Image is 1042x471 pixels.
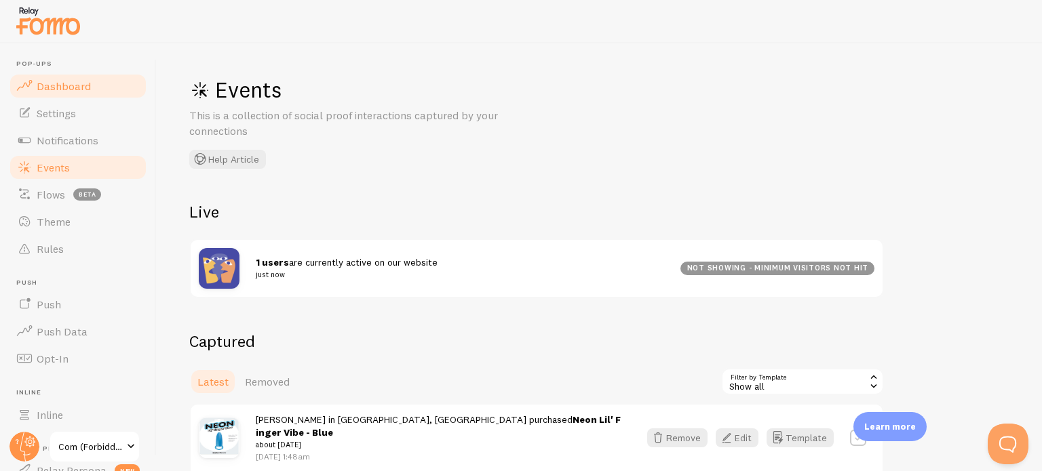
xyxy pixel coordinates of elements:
h1: Events [189,76,596,104]
button: Edit [716,428,758,447]
h2: Captured [189,331,884,352]
button: Remove [647,428,708,447]
span: Push [37,298,61,311]
span: Push [16,279,148,287]
a: Theme [8,208,148,235]
span: [PERSON_NAME] in [GEOGRAPHIC_DATA], [GEOGRAPHIC_DATA] purchased [256,413,623,451]
span: Latest [197,375,229,388]
small: just now [256,268,664,281]
a: Push [8,291,148,318]
img: pageviews.png [199,248,239,289]
span: Events [37,161,70,174]
img: fomo-relay-logo-orange.svg [14,3,82,38]
strong: 1 users [256,256,289,268]
button: Help Article [189,150,266,169]
div: Show all [721,368,884,395]
span: Flows [37,188,65,201]
span: Settings [37,106,76,120]
span: Dashboard [37,79,91,93]
a: Settings [8,100,148,127]
span: Com (Forbiddenfruit) [58,438,123,455]
p: Learn more [864,420,916,433]
span: Rules [37,242,64,255]
a: Rules [8,235,148,262]
iframe: Help Scout Beacon - Open [988,424,1028,464]
span: Inline [16,388,148,397]
span: Notifications [37,134,98,147]
a: Edit [716,428,767,447]
div: not showing - minimum visitors not hit [680,262,874,275]
button: Template [767,428,834,447]
span: Inline [37,408,63,422]
a: Flows beta [8,181,148,208]
a: Inline [8,401,148,428]
h2: Live [189,201,884,222]
span: Theme [37,215,71,228]
span: Push Data [37,325,88,338]
a: Opt-In [8,345,148,372]
span: Pop-ups [16,60,148,68]
a: Dashboard [8,73,148,100]
a: Push Data [8,318,148,345]
span: Removed [245,375,290,388]
span: are currently active on our website [256,256,664,281]
p: [DATE] 1:48am [256,451,623,462]
a: Neon Lil' Finger Vibe - Blue [256,413,621,438]
a: Events [8,154,148,181]
a: Notifications [8,127,148,154]
p: This is a collection of social proof interactions captured by your connections [189,108,515,139]
span: beta [73,188,101,201]
a: Removed [237,368,298,395]
div: Learn more [853,412,927,441]
a: Com (Forbiddenfruit) [49,430,140,463]
small: about [DATE] [256,438,623,451]
img: neon-lil-finger-vibe.jpg [199,417,239,458]
span: Opt-In [37,352,69,365]
a: Latest [189,368,237,395]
